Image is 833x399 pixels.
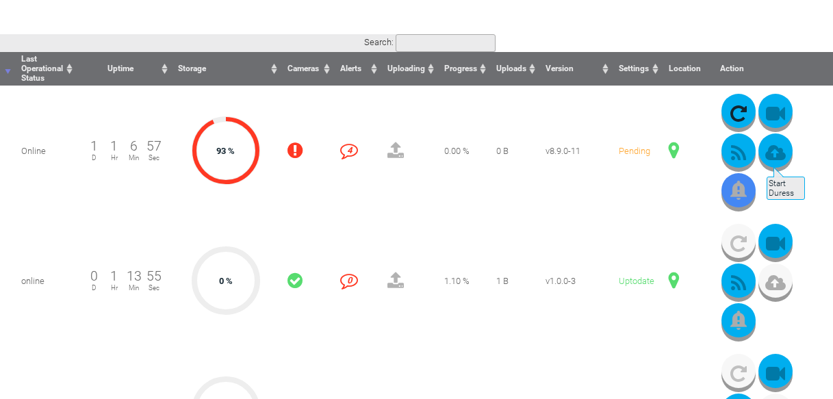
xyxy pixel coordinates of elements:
img: bell_icon_gray.png [730,311,746,330]
th: Location [662,52,713,86]
td: 0 B [489,86,539,216]
td: v1.0.0-3 [539,216,612,346]
th: Progress : activate to sort column ascending [437,52,489,86]
span: Uploading [387,64,425,73]
span: Uptime [107,64,133,73]
th: Storage : activate to sort column ascending [171,52,281,86]
span: 0 [90,268,98,284]
span: Hr [104,154,124,162]
td: 1 B [489,216,539,346]
th: Version : activate to sort column ascending [539,52,612,86]
span: D [84,154,104,162]
td: Online [14,86,76,216]
span: Sec [144,284,164,292]
span: 57 [146,138,162,154]
th: Settings : activate to sort column ascending [612,52,661,86]
span: 1 [110,138,118,154]
span: Action [720,64,744,73]
div: Start Duress [767,177,805,200]
label: Search: [364,37,496,47]
span: Settings [619,64,649,73]
span: Progress [444,64,477,73]
span: 13 [127,268,142,284]
span: 1 [110,268,118,284]
span: D [84,284,104,292]
span: 93 % [216,146,235,156]
span: 0.00 % [444,146,470,156]
span: Cameras [287,64,319,73]
span: 0 % [219,276,233,286]
th: Uptime : activate to sort column ascending [76,52,171,86]
img: arrow-3.png [773,167,784,177]
span: Hr [104,284,124,292]
img: bell_icon_gray.png [730,181,746,200]
span: Uptodate [619,276,654,286]
span: 55 [146,268,162,284]
th: Uploads : activate to sort column ascending [489,52,539,86]
span: 1 [90,138,98,154]
span: 1.10 % [444,276,470,286]
span: Sec [144,154,164,162]
td: v8.9.0-11 [539,86,612,216]
input: Search: [396,34,496,52]
span: Last Operational Status [21,54,63,83]
td: online [14,216,76,346]
span: Location [669,64,701,73]
i: 0 [340,272,358,289]
span: Min [124,154,144,162]
span: Version [546,64,574,73]
span: Pending [619,146,650,156]
span: Uploads [496,64,526,73]
th: Uploading : activate to sort column ascending [381,52,437,86]
span: 6 [130,138,138,154]
span: Storage [178,64,206,73]
i: 4 [340,142,358,159]
th: Cameras : activate to sort column ascending [281,52,334,86]
span: Min [124,284,144,292]
span: Alerts [340,64,361,73]
th: Last Operational Status : activate to sort column ascending [14,52,76,86]
th: Alerts : activate to sort column ascending [333,52,381,86]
